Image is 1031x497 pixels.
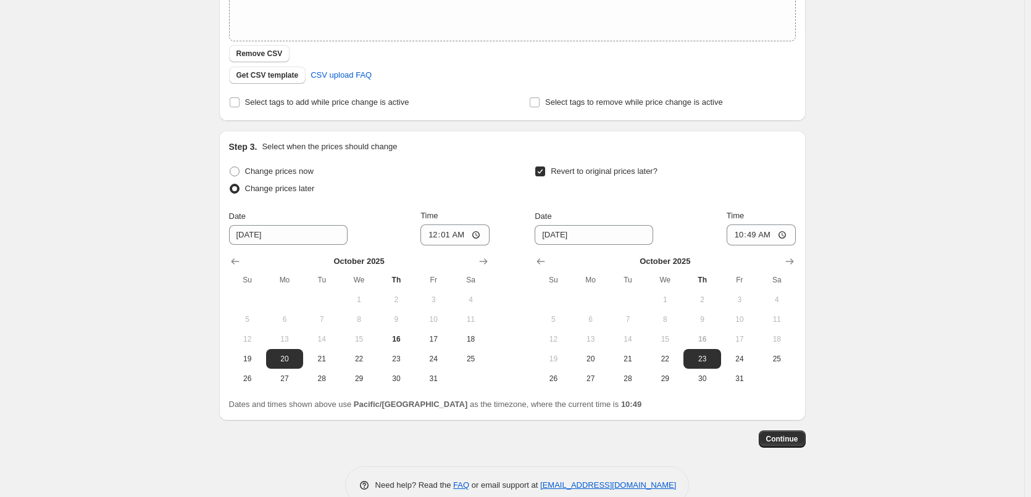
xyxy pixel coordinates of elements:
[540,480,676,490] a: [EMAIL_ADDRESS][DOMAIN_NAME]
[535,212,551,221] span: Date
[303,349,340,369] button: Tuesday October 21 2025
[229,225,348,245] input: 10/16/2025
[766,434,798,444] span: Continue
[236,49,283,59] span: Remove CSV
[577,314,604,324] span: 6
[383,295,410,305] span: 2
[420,334,447,344] span: 17
[340,349,377,369] button: Wednesday October 22 2025
[758,349,795,369] button: Saturday October 25 2025
[383,354,410,364] span: 23
[551,166,657,176] span: Revert to original prices later?
[651,314,678,324] span: 8
[345,295,372,305] span: 1
[271,334,298,344] span: 13
[688,334,716,344] span: 16
[609,369,646,388] button: Tuesday October 28 2025
[345,314,372,324] span: 8
[420,211,438,220] span: Time
[229,141,257,153] h2: Step 3.
[383,374,410,384] span: 30
[303,369,340,388] button: Tuesday October 28 2025
[236,70,299,80] span: Get CSV template
[535,225,653,245] input: 10/16/2025
[683,329,720,349] button: Today Thursday October 16 2025
[763,275,790,285] span: Sa
[651,275,678,285] span: We
[726,334,753,344] span: 17
[763,334,790,344] span: 18
[577,275,604,285] span: Mo
[308,374,335,384] span: 28
[345,275,372,285] span: We
[614,275,641,285] span: Tu
[415,290,452,310] button: Friday October 3 2025
[727,224,796,245] input: 12:00
[340,329,377,349] button: Wednesday October 15 2025
[609,329,646,349] button: Tuesday October 14 2025
[271,275,298,285] span: Mo
[621,400,641,409] b: 10:49
[340,369,377,388] button: Wednesday October 29 2025
[415,310,452,329] button: Friday October 10 2025
[726,354,753,364] span: 24
[577,354,604,364] span: 20
[311,69,372,81] span: CSV upload FAQ
[577,374,604,384] span: 27
[308,334,335,344] span: 14
[340,310,377,329] button: Wednesday October 8 2025
[229,45,290,62] button: Remove CSV
[271,354,298,364] span: 20
[721,310,758,329] button: Friday October 10 2025
[453,480,469,490] a: FAQ
[683,270,720,290] th: Thursday
[572,329,609,349] button: Monday October 13 2025
[646,369,683,388] button: Wednesday October 29 2025
[420,275,447,285] span: Fr
[345,354,372,364] span: 22
[651,354,678,364] span: 22
[340,290,377,310] button: Wednesday October 1 2025
[726,314,753,324] span: 10
[452,329,489,349] button: Saturday October 18 2025
[457,295,484,305] span: 4
[452,310,489,329] button: Saturday October 11 2025
[229,67,306,84] button: Get CSV template
[229,310,266,329] button: Sunday October 5 2025
[469,480,540,490] span: or email support at
[457,334,484,344] span: 18
[721,270,758,290] th: Friday
[721,290,758,310] button: Friday October 3 2025
[646,290,683,310] button: Wednesday October 1 2025
[763,295,790,305] span: 4
[229,329,266,349] button: Sunday October 12 2025
[234,275,261,285] span: Su
[262,141,397,153] p: Select when the prices should change
[535,270,572,290] th: Sunday
[572,270,609,290] th: Monday
[457,275,484,285] span: Sa
[452,290,489,310] button: Saturday October 4 2025
[420,374,447,384] span: 31
[577,334,604,344] span: 13
[378,290,415,310] button: Thursday October 2 2025
[726,295,753,305] span: 3
[266,369,303,388] button: Monday October 27 2025
[420,354,447,364] span: 24
[614,354,641,364] span: 21
[452,270,489,290] th: Saturday
[651,295,678,305] span: 1
[229,349,266,369] button: Sunday October 19 2025
[378,329,415,349] button: Today Thursday October 16 2025
[234,334,261,344] span: 12
[457,314,484,324] span: 11
[688,354,716,364] span: 23
[234,314,261,324] span: 5
[727,211,744,220] span: Time
[415,329,452,349] button: Friday October 17 2025
[726,275,753,285] span: Fr
[646,329,683,349] button: Wednesday October 15 2025
[229,369,266,388] button: Sunday October 26 2025
[266,310,303,329] button: Monday October 6 2025
[340,270,377,290] th: Wednesday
